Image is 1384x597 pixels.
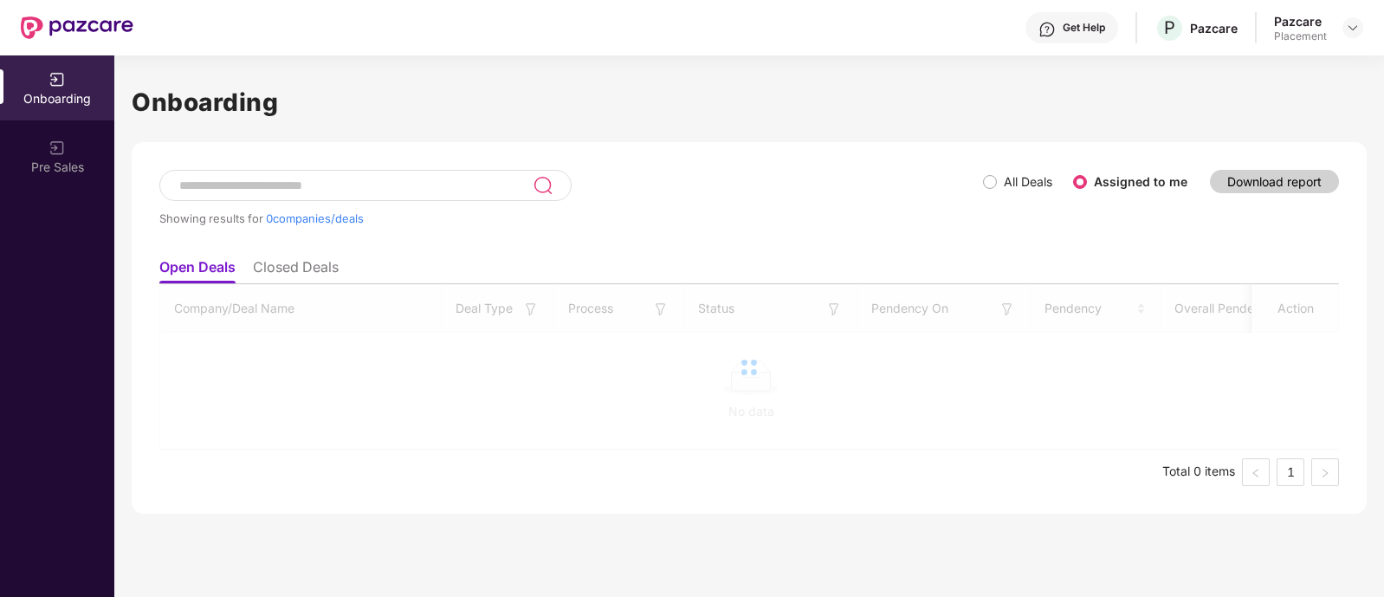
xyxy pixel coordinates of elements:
h1: Onboarding [132,83,1367,121]
img: svg+xml;base64,PHN2ZyB3aWR0aD0iMjAiIGhlaWdodD0iMjAiIHZpZXdCb3g9IjAgMCAyMCAyMCIgZmlsbD0ibm9uZSIgeG... [49,71,66,88]
span: left [1251,468,1261,478]
li: Previous Page [1242,458,1270,486]
div: Pazcare [1190,20,1238,36]
a: 1 [1277,459,1303,485]
li: 1 [1277,458,1304,486]
div: Pazcare [1274,13,1327,29]
button: Download report [1210,170,1339,193]
img: svg+xml;base64,PHN2ZyBpZD0iSGVscC0zMngzMiIgeG1sbnM9Imh0dHA6Ly93d3cudzMub3JnLzIwMDAvc3ZnIiB3aWR0aD... [1038,21,1056,38]
span: P [1164,17,1175,38]
img: New Pazcare Logo [21,16,133,39]
li: Total 0 items [1162,458,1235,486]
li: Closed Deals [253,258,339,283]
li: Next Page [1311,458,1339,486]
button: left [1242,458,1270,486]
img: svg+xml;base64,PHN2ZyBpZD0iRHJvcGRvd24tMzJ4MzIiIHhtbG5zPSJodHRwOi8vd3d3LnczLm9yZy8yMDAwL3N2ZyIgd2... [1346,21,1360,35]
label: All Deals [1004,174,1052,189]
img: svg+xml;base64,PHN2ZyB3aWR0aD0iMjQiIGhlaWdodD0iMjUiIHZpZXdCb3g9IjAgMCAyNCAyNSIgZmlsbD0ibm9uZSIgeG... [533,175,553,196]
div: Placement [1274,29,1327,43]
li: Open Deals [159,258,236,283]
span: 0 companies/deals [266,211,364,225]
img: svg+xml;base64,PHN2ZyB3aWR0aD0iMjAiIGhlaWdodD0iMjAiIHZpZXdCb3g9IjAgMCAyMCAyMCIgZmlsbD0ibm9uZSIgeG... [49,140,66,157]
div: Showing results for [159,211,983,225]
button: right [1311,458,1339,486]
span: right [1320,468,1330,478]
div: Get Help [1063,21,1105,35]
label: Assigned to me [1094,174,1187,189]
